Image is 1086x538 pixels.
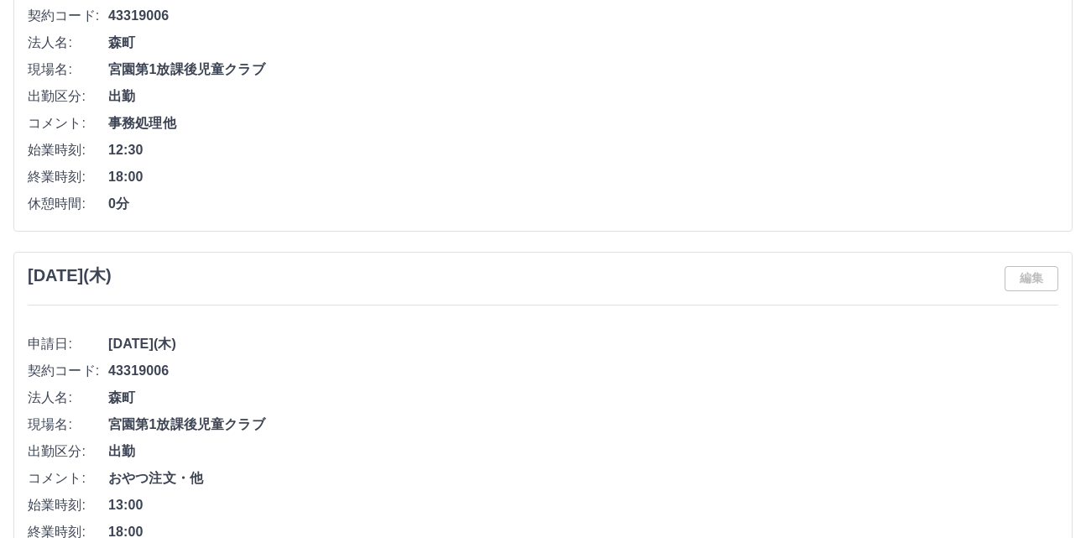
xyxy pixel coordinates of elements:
span: [DATE](木) [108,334,1058,354]
span: 始業時刻: [28,495,108,515]
span: 12:30 [108,140,1058,160]
span: 0分 [108,194,1058,214]
span: 申請日: [28,334,108,354]
span: 現場名: [28,415,108,435]
h3: [DATE](木) [28,266,112,285]
span: コメント: [28,468,108,488]
span: 終業時刻: [28,167,108,187]
span: 法人名: [28,33,108,53]
span: 森町 [108,33,1058,53]
span: 法人名: [28,388,108,408]
span: 休憩時間: [28,194,108,214]
span: 43319006 [108,6,1058,26]
span: 出勤区分: [28,441,108,462]
span: 宮園第1放課後児童クラブ [108,415,1058,435]
span: 宮園第1放課後児童クラブ [108,60,1058,80]
span: 18:00 [108,167,1058,187]
span: 事務処理他 [108,113,1058,133]
span: 契約コード: [28,6,108,26]
span: 森町 [108,388,1058,408]
span: 現場名: [28,60,108,80]
span: 始業時刻: [28,140,108,160]
span: 出勤 [108,86,1058,107]
span: 出勤 [108,441,1058,462]
span: 契約コード: [28,361,108,381]
span: 出勤区分: [28,86,108,107]
span: コメント: [28,113,108,133]
span: 13:00 [108,495,1058,515]
span: 43319006 [108,361,1058,381]
span: おやつ注文・他 [108,468,1058,488]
